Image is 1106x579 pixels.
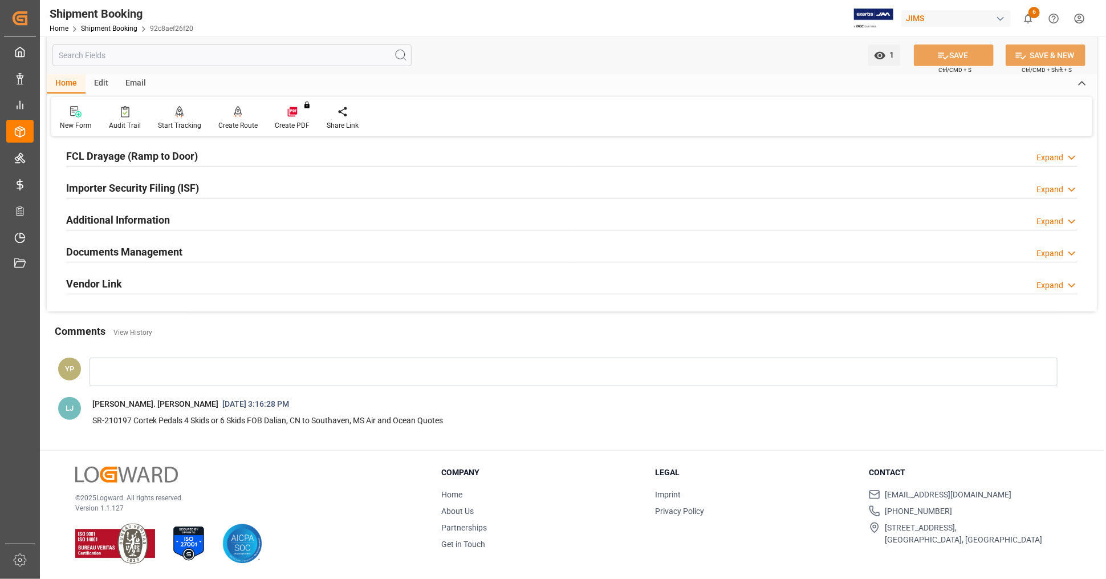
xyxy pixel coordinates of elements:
a: View History [113,329,152,337]
a: Partnerships [441,523,487,532]
a: Imprint [655,490,681,499]
span: 1 [886,50,894,59]
h2: Comments [55,323,105,339]
button: Help Center [1041,6,1067,31]
input: Search Fields [52,44,412,66]
div: Start Tracking [158,120,201,131]
span: [EMAIL_ADDRESS][DOMAIN_NAME] [885,489,1011,501]
img: AICPA SOC [222,524,262,564]
div: Expand [1036,152,1063,164]
span: [STREET_ADDRESS], [GEOGRAPHIC_DATA], [GEOGRAPHIC_DATA] [885,522,1042,546]
a: Shipment Booking [81,25,137,33]
span: [DATE] 3:16:28 PM [218,399,293,408]
h3: Legal [655,467,855,479]
h2: Importer Security Filing (ISF) [66,180,199,196]
h2: Documents Management [66,244,182,260]
img: Exertis%20JAM%20-%20Email%20Logo.jpg_1722504956.jpg [854,9,893,29]
div: Audit Trail [109,120,141,131]
div: Share Link [327,120,359,131]
p: Version 1.1.127 [75,503,413,513]
div: Expand [1036,184,1063,196]
div: Expand [1036,216,1063,228]
h2: Additional Information [66,212,170,228]
button: open menu [868,44,900,66]
img: ISO 27001 Certification [169,524,209,564]
span: LJ [66,404,74,412]
div: Shipment Booking [50,5,193,22]
img: ISO 9001 & ISO 14001 Certification [75,524,155,564]
div: Home [47,74,86,94]
div: Edit [86,74,117,94]
span: [PHONE_NUMBER] [885,505,952,517]
span: Ctrl/CMD + Shift + S [1022,66,1072,74]
span: Ctrl/CMD + S [938,66,971,74]
h3: Company [441,467,641,479]
a: About Us [441,507,474,516]
span: 6 [1028,7,1040,18]
a: Home [441,490,462,499]
button: SAVE & NEW [1006,44,1085,66]
h2: FCL Drayage (Ramp to Door) [66,148,198,164]
div: Email [117,74,154,94]
span: YP [65,365,74,373]
a: Home [50,25,68,33]
p: © 2025 Logward. All rights reserved. [75,493,413,503]
div: JIMS [901,10,1011,27]
a: Get in Touch [441,540,485,549]
div: New Form [60,120,92,131]
div: Expand [1036,248,1063,260]
span: [PERSON_NAME]. [PERSON_NAME] [92,399,218,408]
h2: Vendor Link [66,276,122,291]
button: show 6 new notifications [1015,6,1041,31]
a: Privacy Policy [655,507,704,516]
p: SR-210197 Cortek Pedals 4 Skids or 6 Skids FOB Dalian, CN to Southaven, MS Air and Ocean Quotes [92,414,1036,428]
button: JIMS [901,7,1015,29]
h3: Contact [869,467,1068,479]
button: SAVE [914,44,994,66]
div: Expand [1036,280,1063,291]
div: Create Route [218,120,258,131]
img: Logward Logo [75,467,178,483]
